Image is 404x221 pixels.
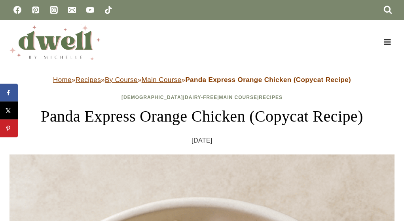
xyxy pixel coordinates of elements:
a: [DEMOGRAPHIC_DATA] [121,95,183,100]
a: Pinterest [28,2,44,18]
a: Instagram [46,2,62,18]
a: By Course [105,76,138,84]
a: Facebook [9,2,25,18]
a: Main Course [142,76,182,84]
span: | | | [121,95,283,100]
a: Recipes [259,95,283,100]
button: Open menu [380,36,395,48]
a: TikTok [101,2,116,18]
a: YouTube [82,2,98,18]
strong: Panda Express Orange Chicken (Copycat Recipe) [185,76,351,84]
a: Home [53,76,72,84]
img: DWELL by michelle [9,24,101,60]
time: [DATE] [192,135,212,147]
a: Dairy-Free [185,95,217,100]
span: » » » » [53,76,351,84]
a: Recipes [76,76,101,84]
a: Email [64,2,80,18]
button: View Search Form [381,3,395,17]
a: Main Course [219,95,257,100]
h1: Panda Express Orange Chicken (Copycat Recipe) [9,105,395,128]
